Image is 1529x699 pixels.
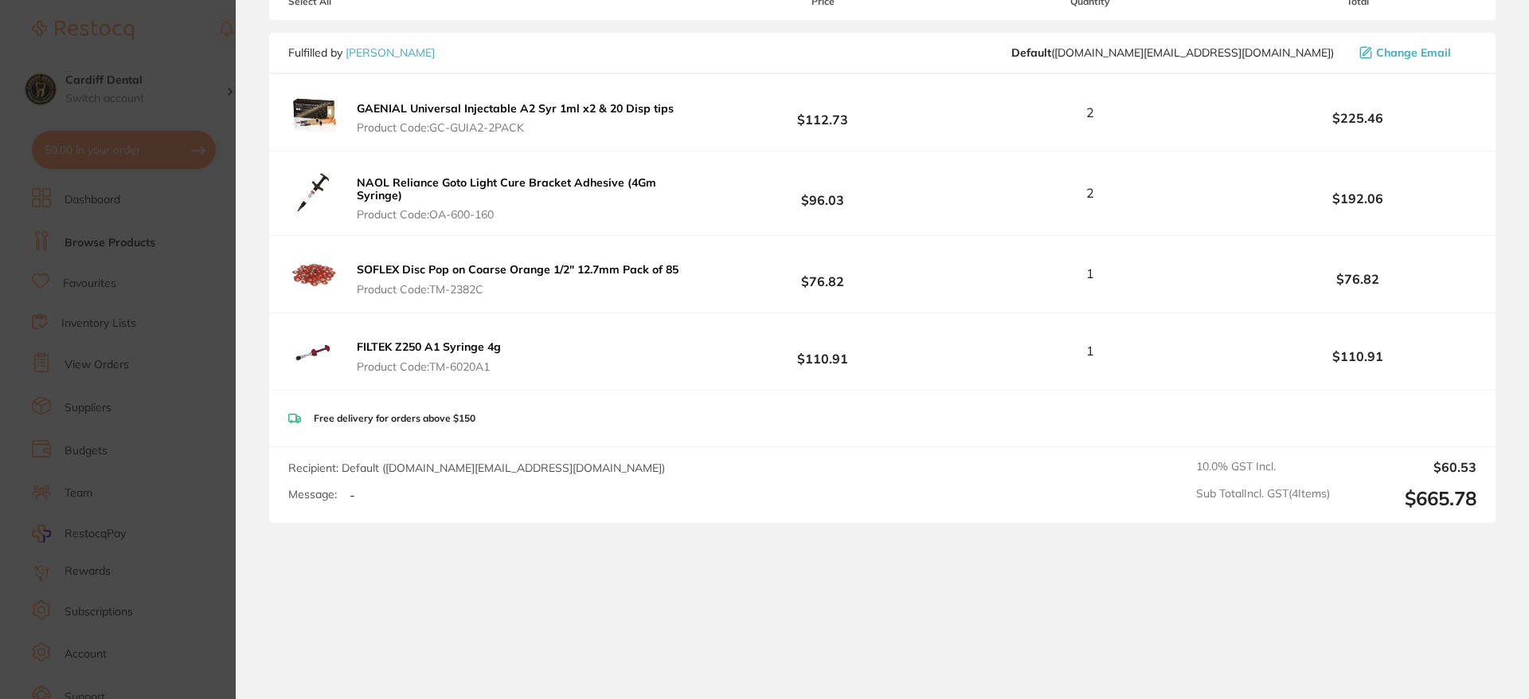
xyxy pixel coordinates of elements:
[1011,46,1334,59] span: customer.care@henryschein.com.au
[346,45,435,60] a: [PERSON_NAME]
[1343,460,1476,474] output: $60.53
[350,488,355,502] p: -
[1239,349,1476,363] b: $110.91
[357,340,501,354] b: FILTEK Z250 A1 Syringe 4g
[1086,266,1094,281] span: 1
[357,283,678,296] span: Product Code: TM-2382C
[357,262,678,277] b: SOFLEX Disc Pop on Coarse Orange 1/2" 12.7mm Pack of 85
[1239,111,1476,125] b: $225.46
[352,262,683,296] button: SOFLEX Disc Pop on Coarse Orange 1/2" 12.7mm Pack of 85 Product Code:TM-2382C
[352,101,678,135] button: GAENIAL Universal Injectable A2 Syr 1ml x2 & 20 Disp tips Product Code:GC-GUIA2-2PACK
[1196,460,1330,474] span: 10.0 % GST Incl.
[288,326,339,377] img: dDYxamJzdw
[1086,186,1094,200] span: 2
[357,121,674,134] span: Product Code: GC-GUIA2-2PACK
[288,167,339,218] img: cmkwbjdvNw
[288,46,435,59] p: Fulfilled by
[288,461,665,475] span: Recipient: Default ( [DOMAIN_NAME][EMAIL_ADDRESS][DOMAIN_NAME] )
[704,259,941,289] b: $76.82
[1239,191,1476,206] b: $192.06
[352,175,704,222] button: NAOL Reliance Goto Light Cure Bracket Adhesive (4Gm Syringe) Product Code:OA-600-160
[357,208,699,221] span: Product Code: OA-600-160
[1239,272,1476,286] b: $76.82
[704,98,941,128] b: $112.73
[357,360,501,373] span: Product Code: TM-6020A1
[1355,45,1476,60] button: Change Email
[1086,344,1094,358] span: 1
[288,488,337,501] label: Message:
[1086,105,1094,120] span: 2
[1376,46,1451,59] span: Change Email
[1011,45,1051,60] b: Default
[357,101,674,116] b: GAENIAL Universal Injectable A2 Syr 1ml x2 & 20 Disp tips
[704,179,941,208] b: $96.03
[357,175,656,202] b: NAOL Reliance Goto Light Cure Bracket Adhesive (4Gm Syringe)
[352,340,506,373] button: FILTEK Z250 A1 Syringe 4g Product Code:TM-6020A1
[288,87,339,138] img: N3BpZHJ6aQ
[288,249,339,300] img: bnpjZ2t1cQ
[1343,487,1476,510] output: $665.78
[1196,487,1330,510] span: Sub Total Incl. GST ( 4 Items)
[314,413,475,424] p: Free delivery for orders above $150
[704,336,941,366] b: $110.91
